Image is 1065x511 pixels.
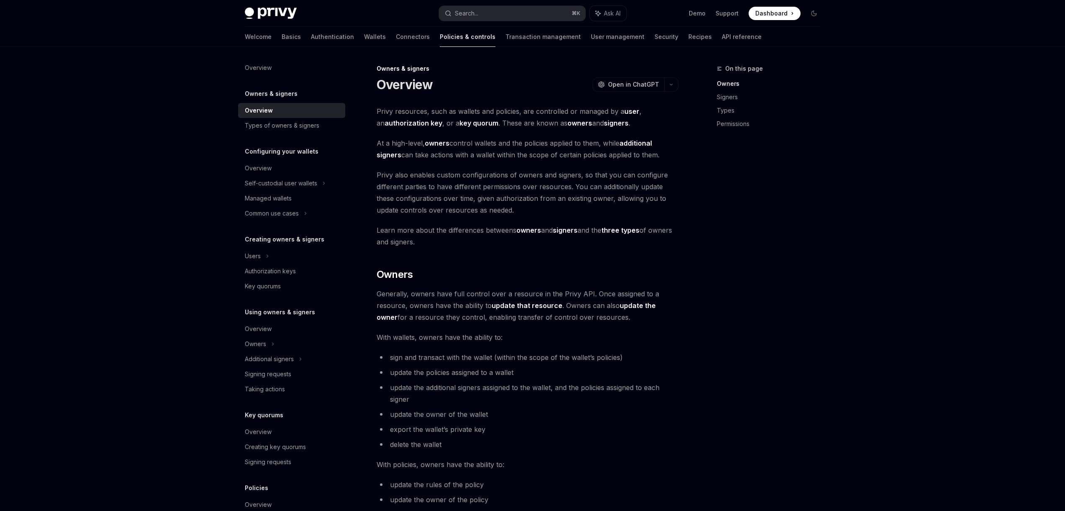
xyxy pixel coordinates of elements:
[601,226,639,235] a: three types
[238,60,345,75] a: Overview
[245,63,272,73] div: Overview
[238,191,345,206] a: Managed wallets
[390,383,660,403] span: update the additional signers assigned to the wallet, and the policies assigned to each signer
[608,80,659,89] span: Open in ChatGPT
[749,7,801,20] a: Dashboard
[716,9,739,18] a: Support
[624,107,639,116] a: user
[311,27,354,47] a: Authentication
[377,224,678,248] span: Learn more about the differences betweens and and the of owners and signers.
[688,27,712,47] a: Recipes
[245,146,318,157] h5: Configuring your wallets
[390,440,441,449] span: delete the wallet
[238,382,345,397] a: Taking actions
[245,324,272,334] div: Overview
[245,89,298,99] h5: Owners & signers
[238,321,345,336] a: Overview
[425,139,449,147] strong: owners
[459,119,498,128] a: key quorum
[390,368,513,377] span: update the policies assigned to a wallet
[390,425,485,434] span: export the wallet’s private key
[807,7,821,20] button: Toggle dark mode
[245,483,268,493] h5: Policies
[245,178,317,188] div: Self-custodial user wallets
[553,226,577,235] a: signers
[590,6,626,21] button: Ask AI
[717,77,827,90] a: Owners
[390,353,623,362] span: sign and transact with the wallet (within the scope of the wallet’s policies)
[238,103,345,118] a: Overview
[506,27,581,47] a: Transaction management
[459,119,498,127] strong: key quorum
[245,281,281,291] div: Key quorums
[245,266,296,276] div: Authorization keys
[245,369,291,379] div: Signing requests
[245,163,272,173] div: Overview
[377,77,433,92] h1: Overview
[516,226,541,234] strong: owners
[492,301,562,310] strong: update that resource
[390,410,488,419] span: update the owner of the wallet
[245,410,283,420] h5: Key quorums
[553,226,577,234] strong: signers
[238,367,345,382] a: Signing requests
[245,251,261,261] div: Users
[377,64,678,73] div: Owners & signers
[689,9,706,18] a: Demo
[245,27,272,47] a: Welcome
[245,307,315,317] h5: Using owners & signers
[567,119,592,127] strong: owners
[601,226,639,234] strong: three types
[377,331,678,343] span: With wallets, owners have the ability to:
[377,137,678,161] span: At a high-level, control wallets and the policies applied to them, while can take actions with a ...
[717,104,827,117] a: Types
[654,27,678,47] a: Security
[238,264,345,279] a: Authorization keys
[245,384,285,394] div: Taking actions
[377,459,678,470] span: With policies, owners have the ability to:
[717,117,827,131] a: Permissions
[725,64,763,74] span: On this page
[722,27,762,47] a: API reference
[455,8,478,18] div: Search...
[440,27,495,47] a: Policies & controls
[439,6,585,21] button: Search...⌘K
[593,77,664,92] button: Open in ChatGPT
[717,90,827,104] a: Signers
[377,479,678,490] li: update the rules of the policy
[245,234,324,244] h5: Creating owners & signers
[572,10,580,17] span: ⌘ K
[245,500,272,510] div: Overview
[377,169,678,216] span: Privy also enables custom configurations of owners and signers, so that you can configure differe...
[245,193,292,203] div: Managed wallets
[385,119,442,127] strong: authorization key
[377,494,678,506] li: update the owner of the policy
[238,279,345,294] a: Key quorums
[238,424,345,439] a: Overview
[282,27,301,47] a: Basics
[364,27,386,47] a: Wallets
[396,27,430,47] a: Connectors
[604,9,621,18] span: Ask AI
[238,455,345,470] a: Signing requests
[238,118,345,133] a: Types of owners & signers
[245,8,297,19] img: dark logo
[245,105,273,116] div: Overview
[755,9,788,18] span: Dashboard
[245,354,294,364] div: Additional signers
[245,208,299,218] div: Common use cases
[238,439,345,455] a: Creating key quorums
[385,119,442,128] a: authorization key
[591,27,644,47] a: User management
[245,339,266,349] div: Owners
[245,427,272,437] div: Overview
[377,268,413,281] span: Owners
[377,288,678,323] span: Generally, owners have full control over a resource in the Privy API. Once assigned to a resource...
[516,226,541,235] a: owners
[604,119,629,127] strong: signers
[624,107,639,116] strong: user
[245,442,306,452] div: Creating key quorums
[245,457,291,467] div: Signing requests
[245,121,319,131] div: Types of owners & signers
[377,105,678,129] span: Privy resources, such as wallets and policies, are controlled or managed by a , an , or a . These...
